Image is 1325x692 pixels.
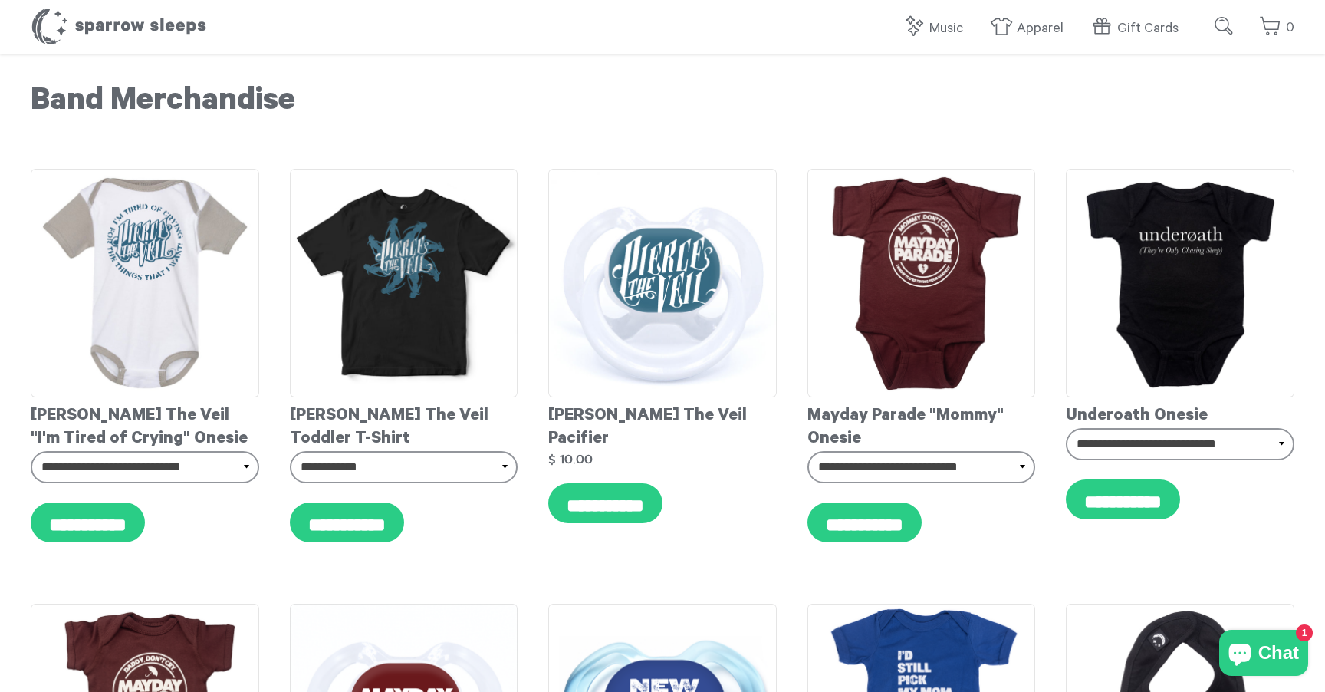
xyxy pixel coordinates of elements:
[31,169,259,397] img: PierceTheVeild-Onesie-I_mtiredofCrying_grande.jpg
[1215,630,1313,680] inbox-online-store-chat: Shopify online store chat
[290,169,518,397] img: PierceTheVeilToddlerT-shirt_grande.jpg
[1209,11,1240,41] input: Submit
[548,453,593,466] strong: $ 10.00
[807,397,1036,451] div: Mayday Parade "Mommy" Onesie
[1090,12,1186,45] a: Gift Cards
[903,12,971,45] a: Music
[31,84,1294,123] h1: Band Merchandise
[548,169,777,397] img: PierceTheVeilPacifier_grande.jpg
[31,8,207,46] h1: Sparrow Sleeps
[31,397,259,451] div: [PERSON_NAME] The Veil "I'm Tired of Crying" Onesie
[1066,397,1294,428] div: Underoath Onesie
[290,397,518,451] div: [PERSON_NAME] The Veil Toddler T-Shirt
[1066,169,1294,397] img: Underoath-Onesie_grande.jpg
[548,397,777,451] div: [PERSON_NAME] The Veil Pacifier
[990,12,1071,45] a: Apparel
[807,169,1036,397] img: Mayday_Parade_-_Mommy_Onesie_grande.png
[1259,12,1294,44] a: 0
